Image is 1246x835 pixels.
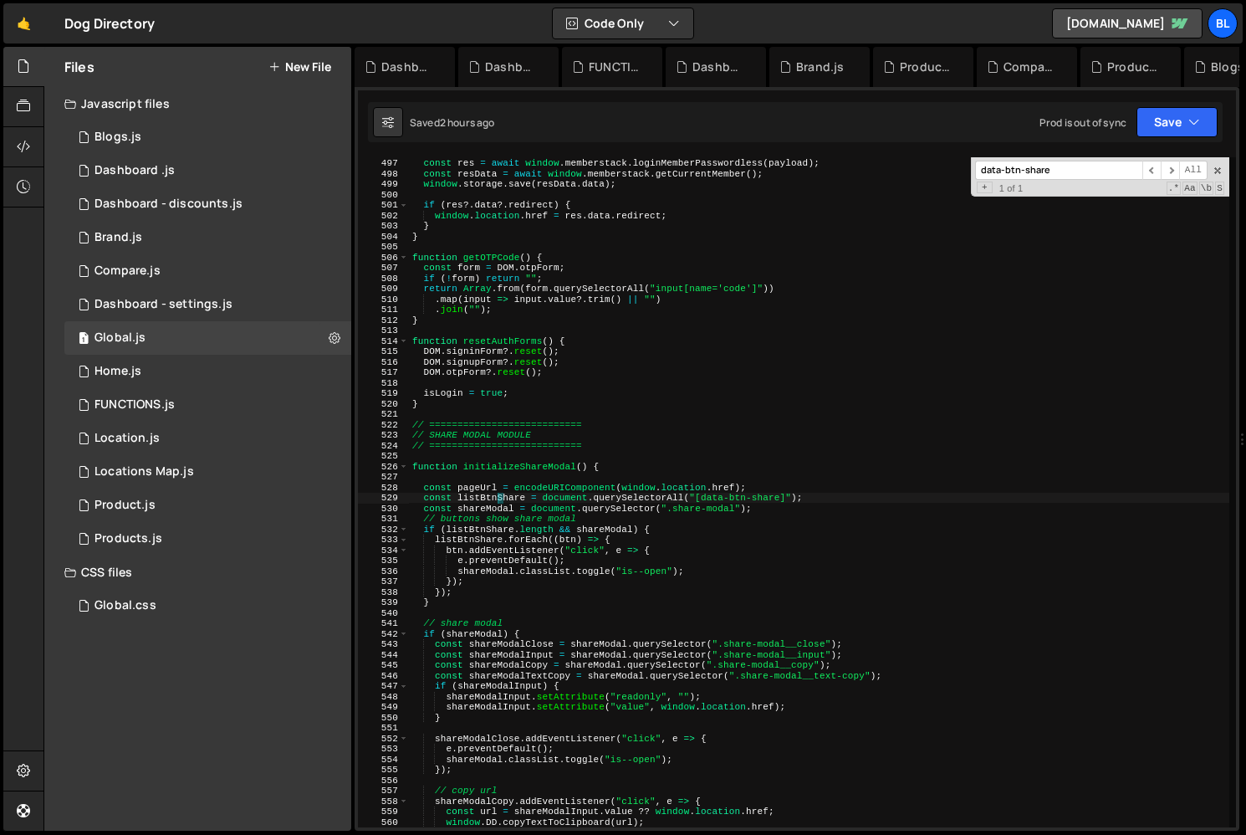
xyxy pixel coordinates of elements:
[358,263,409,274] div: 507
[1199,182,1214,195] span: Whole Word Search
[94,264,161,279] div: Compare.js
[410,115,495,130] div: Saved
[358,388,409,399] div: 519
[64,120,351,154] div: 16220/44321.js
[64,522,351,556] div: 16220/44324.js
[358,504,409,515] div: 530
[94,364,141,379] div: Home.js
[64,355,351,388] div: 16220/44319.js
[94,498,156,513] div: Product.js
[975,161,1142,180] input: Search for
[589,59,642,75] div: FUNCTIONS.js
[358,430,409,441] div: 523
[1107,59,1161,75] div: Products.js
[358,315,409,326] div: 512
[358,797,409,807] div: 558
[3,3,44,44] a: 🤙
[64,388,351,422] div: 16220/44477.js
[358,367,409,378] div: 517
[1003,59,1057,75] div: Compare.js
[900,59,953,75] div: Product.js
[1142,161,1161,180] span: ​
[358,399,409,410] div: 520
[358,660,409,671] div: 545
[358,681,409,692] div: 547
[358,744,409,755] div: 553
[64,489,351,522] div: 16220/44393.js
[358,546,409,556] div: 534
[358,221,409,232] div: 503
[64,221,351,254] div: 16220/44394.js
[64,321,351,355] div: 16220/43681.js
[1179,161,1208,180] span: Alt-Enter
[94,598,156,613] div: Global.css
[358,169,409,180] div: 498
[358,639,409,650] div: 543
[358,493,409,504] div: 529
[358,629,409,640] div: 542
[94,297,232,312] div: Dashboard - settings.js
[358,253,409,264] div: 506
[796,59,844,75] div: Brand.js
[993,183,1029,194] span: 1 of 1
[358,472,409,483] div: 527
[358,441,409,452] div: 524
[358,556,409,566] div: 535
[1182,182,1197,195] span: CaseSensitive Search
[358,514,409,525] div: 531
[358,713,409,724] div: 550
[358,587,409,598] div: 538
[94,464,194,479] div: Locations Map.js
[358,723,409,734] div: 551
[358,692,409,703] div: 548
[358,650,409,661] div: 544
[440,115,495,130] div: 2 hours ago
[358,336,409,347] div: 514
[358,211,409,222] div: 502
[358,232,409,243] div: 504
[358,566,409,577] div: 536
[358,702,409,713] div: 549
[553,8,693,38] button: Code Only
[64,288,351,321] div: 16220/44476.js
[79,333,89,346] span: 1
[64,254,351,288] div: 16220/44328.js
[692,59,746,75] div: Dashboard - settings.js
[358,274,409,284] div: 508
[358,765,409,776] div: 555
[358,671,409,682] div: 546
[358,158,409,169] div: 497
[358,608,409,619] div: 540
[1136,107,1218,137] button: Save
[44,556,351,589] div: CSS files
[358,420,409,431] div: 522
[358,483,409,494] div: 528
[64,13,155,33] div: Dog Directory
[358,357,409,368] div: 516
[358,786,409,797] div: 557
[94,163,175,178] div: Dashboard .js
[358,284,409,295] div: 509
[358,409,409,420] div: 521
[358,242,409,253] div: 505
[1208,8,1238,38] a: Bl
[358,451,409,462] div: 525
[1052,8,1203,38] a: [DOMAIN_NAME]
[358,200,409,211] div: 501
[358,295,409,305] div: 510
[358,325,409,336] div: 513
[64,187,351,221] div: 16220/46573.js
[358,190,409,201] div: 500
[1215,182,1224,195] span: Search In Selection
[381,59,435,75] div: Dashboard - discounts.js
[358,378,409,389] div: 518
[94,397,175,412] div: FUNCTIONS.js
[358,807,409,817] div: 559
[268,60,331,74] button: New File
[64,154,351,187] div: 16220/46559.js
[358,179,409,190] div: 499
[64,58,94,76] h2: Files
[358,346,409,357] div: 515
[358,817,409,828] div: 560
